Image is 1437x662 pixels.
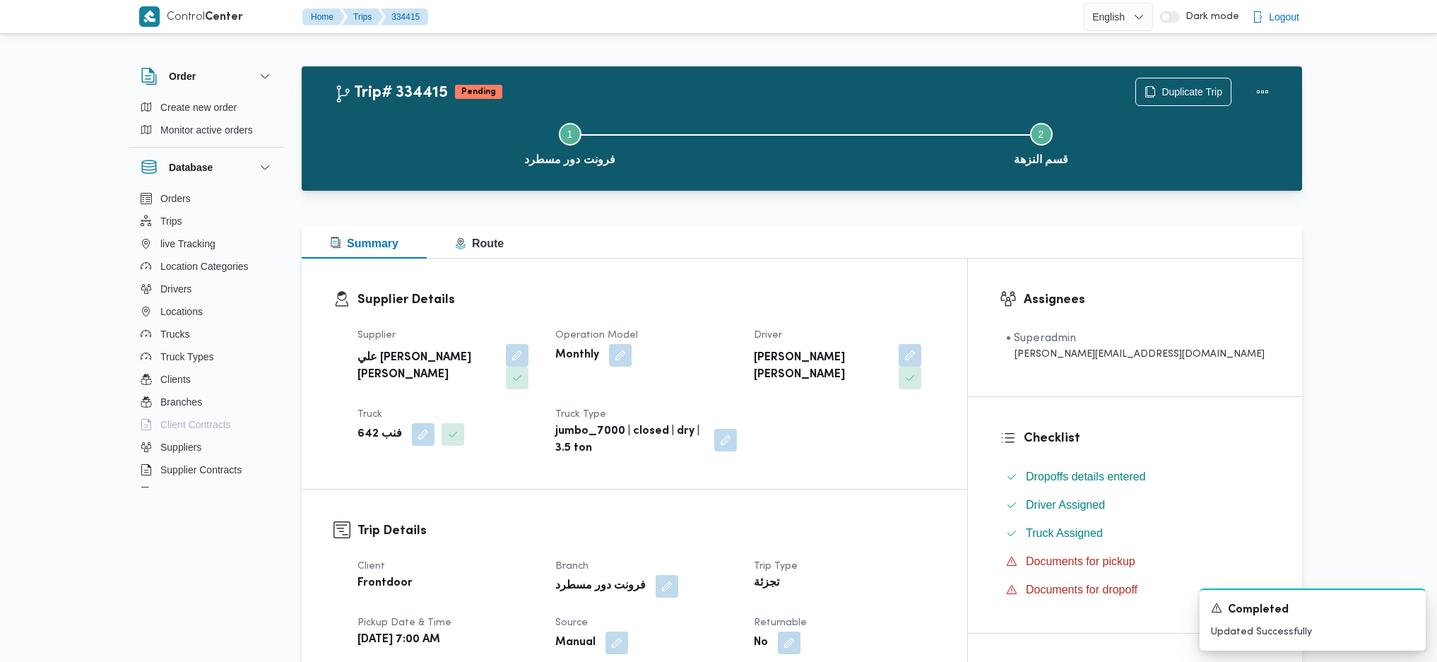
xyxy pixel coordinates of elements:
[1006,330,1265,362] span: • Superadmin mohamed.nabil@illa.com.eg
[135,96,279,119] button: Create new order
[1000,550,1270,573] button: Documents for pickup
[754,350,889,384] b: [PERSON_NAME] [PERSON_NAME]
[160,235,215,252] span: live Tracking
[555,347,599,364] b: Monthly
[1211,601,1414,619] div: Notification
[524,151,615,168] span: فرونت دور مسطرد
[555,423,704,457] b: jumbo_7000 | closed | dry | 3.5 ton
[160,371,191,388] span: Clients
[1026,555,1135,567] span: Documents for pickup
[135,368,279,391] button: Clients
[139,6,160,27] img: X8yXhbKr1z7QwAAAABJRU5ErkJggg==
[754,634,768,651] b: No
[357,290,935,309] h3: Supplier Details
[1026,497,1105,514] span: Driver Assigned
[1000,494,1270,516] button: Driver Assigned
[357,426,402,443] b: فنب 642
[129,96,285,147] div: Order
[1269,8,1299,25] span: Logout
[1211,625,1414,639] p: Updated Successfully
[160,484,196,501] span: Devices
[141,68,273,85] button: Order
[169,68,196,85] h3: Order
[135,232,279,255] button: live Tracking
[160,258,249,275] span: Location Categories
[334,84,448,102] h2: Trip# 334415
[160,190,191,207] span: Orders
[160,280,191,297] span: Drivers
[135,323,279,345] button: Trucks
[135,391,279,413] button: Branches
[380,8,428,25] button: 334415
[160,416,231,433] span: Client Contracts
[135,413,279,436] button: Client Contracts
[555,410,606,419] span: Truck Type
[461,88,496,96] b: Pending
[160,348,213,365] span: Truck Types
[1000,579,1270,601] button: Documents for dropoff
[135,255,279,278] button: Location Categories
[334,106,805,179] button: فرونت دور مسطرد
[555,331,638,340] span: Operation Model
[1228,602,1289,619] span: Completed
[1000,466,1270,488] button: Dropoffs details entered
[135,119,279,141] button: Monitor active orders
[805,106,1277,179] button: قسم النزهة
[1039,129,1044,140] span: 2
[160,303,203,320] span: Locations
[754,562,798,571] span: Trip Type
[160,439,201,456] span: Suppliers
[135,459,279,481] button: Supplier Contracts
[567,129,573,140] span: 1
[1026,584,1137,596] span: Documents for dropoff
[1026,527,1103,539] span: Truck Assigned
[555,618,588,627] span: Source
[14,605,59,648] iframe: chat widget
[160,394,202,410] span: Branches
[141,159,273,176] button: Database
[160,461,242,478] span: Supplier Contracts
[357,632,440,649] b: [DATE] 7:00 AM
[1135,78,1231,106] button: Duplicate Trip
[555,562,589,571] span: Branch
[1024,429,1270,448] h3: Checklist
[160,213,182,230] span: Trips
[169,159,213,176] h3: Database
[330,237,398,249] span: Summary
[357,575,413,592] b: Frontdoor
[754,331,782,340] span: Driver
[1014,151,1068,168] span: قسم النزهة
[1006,347,1265,362] div: [PERSON_NAME][EMAIL_ADDRESS][DOMAIN_NAME]
[135,300,279,323] button: Locations
[129,187,285,493] div: Database
[160,326,189,343] span: Trucks
[455,85,502,99] span: Pending
[1248,78,1277,106] button: Actions
[1026,553,1135,570] span: Documents for pickup
[135,481,279,504] button: Devices
[357,618,451,627] span: Pickup date & time
[135,345,279,368] button: Truck Types
[555,634,596,651] b: Manual
[754,618,807,627] span: Returnable
[135,210,279,232] button: Trips
[135,278,279,300] button: Drivers
[555,578,646,595] b: فرونت دور مسطرد
[357,521,935,540] h3: Trip Details
[1026,468,1146,485] span: Dropoffs details entered
[160,99,237,116] span: Create new order
[357,350,496,384] b: علي [PERSON_NAME] [PERSON_NAME]
[342,8,383,25] button: Trips
[205,12,243,23] b: Center
[1026,499,1105,511] span: Driver Assigned
[1024,290,1270,309] h3: Assignees
[754,575,779,592] b: تجزئة
[135,436,279,459] button: Suppliers
[1161,83,1222,100] span: Duplicate Trip
[1246,3,1305,31] button: Logout
[1180,11,1239,23] span: Dark mode
[357,410,382,419] span: Truck
[357,331,396,340] span: Supplier
[1026,471,1146,483] span: Dropoffs details entered
[302,8,345,25] button: Home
